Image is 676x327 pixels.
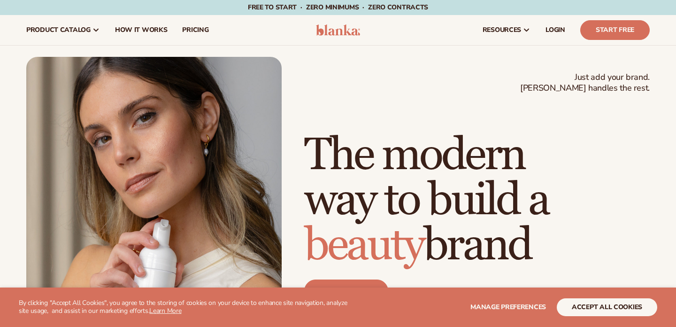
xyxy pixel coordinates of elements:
[470,298,546,316] button: Manage preferences
[483,26,521,34] span: resources
[26,26,91,34] span: product catalog
[545,26,565,34] span: LOGIN
[557,298,657,316] button: accept all cookies
[520,72,650,94] span: Just add your brand. [PERSON_NAME] handles the rest.
[470,303,546,311] span: Manage preferences
[580,20,650,40] a: Start Free
[316,24,361,36] img: logo
[304,133,650,268] h1: The modern way to build a brand
[304,280,388,302] a: Start free
[149,306,181,315] a: Learn More
[19,299,353,315] p: By clicking "Accept All Cookies", you agree to the storing of cookies on your device to enhance s...
[538,15,573,45] a: LOGIN
[475,15,538,45] a: resources
[248,3,428,12] span: Free to start · ZERO minimums · ZERO contracts
[304,218,423,273] span: beauty
[175,15,216,45] a: pricing
[108,15,175,45] a: How It Works
[19,15,108,45] a: product catalog
[115,26,168,34] span: How It Works
[182,26,208,34] span: pricing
